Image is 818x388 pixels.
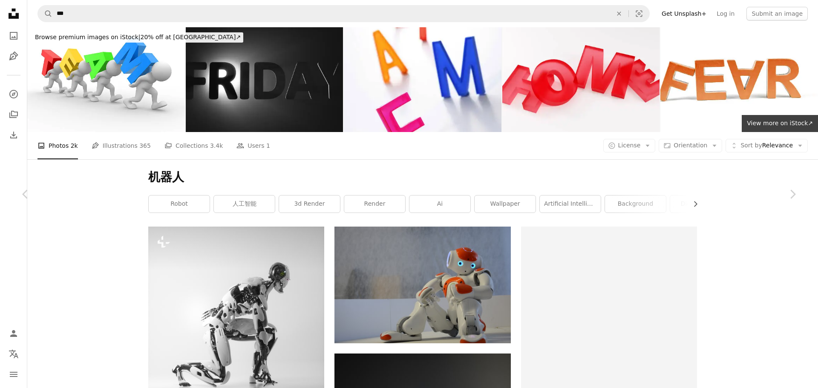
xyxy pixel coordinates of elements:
[37,5,650,22] form: Find visuals sitewide
[670,195,731,213] a: digital image
[139,141,151,150] span: 365
[610,6,628,22] button: Clear
[5,48,22,65] a: Illustrations
[334,227,510,343] img: white and orange robot near wall
[27,27,185,132] img: Teamwork
[186,27,343,132] img: Black Friday abstract illustration. Text in the spotlight.
[540,195,601,213] a: artificial intelligence
[236,132,270,159] a: Users 1
[740,142,762,149] span: Sort by
[5,106,22,123] a: Collections
[475,195,536,213] a: wallpaper
[502,27,660,132] img: Luxury glass red inscription home on grey podium, soft light, front view smooth background, 3d re...
[5,325,22,342] a: Log in / Sign up
[747,120,813,126] span: View more on iStock ↗
[5,27,22,44] a: Photos
[603,139,656,152] button: License
[5,366,22,383] button: Menu
[148,170,697,185] h1: 机器人
[27,27,248,48] a: Browse premium images on iStock|20% off at [GEOGRAPHIC_DATA]↗
[711,7,740,20] a: Log in
[210,141,223,150] span: 3.4k
[659,139,722,152] button: Orientation
[674,142,707,149] span: Orientation
[726,139,808,152] button: Sort byRelevance
[92,132,151,159] a: Illustrations 365
[660,27,818,132] img: Fear - makes you headless
[38,6,52,22] button: Search Unsplash
[409,195,470,213] a: ai
[344,27,501,132] img: Alphabets
[148,333,324,340] a: a black and white photo of a robot
[214,195,275,213] a: 人工智能
[5,345,22,362] button: Language
[35,34,140,40] span: Browse premium images on iStock |
[657,7,711,20] a: Get Unsplash+
[618,142,641,149] span: License
[742,115,818,132] a: View more on iStock↗
[266,141,270,150] span: 1
[746,7,808,20] button: Submit an image
[164,132,223,159] a: Collections 3.4k
[5,126,22,144] a: Download History
[35,34,241,40] span: 20% off at [GEOGRAPHIC_DATA] ↗
[688,195,697,213] button: scroll list to the right
[344,195,405,213] a: render
[334,281,510,289] a: white and orange robot near wall
[605,195,666,213] a: background
[279,195,340,213] a: 3d render
[767,153,818,235] a: Next
[5,86,22,103] a: Explore
[149,195,210,213] a: robot
[740,141,793,150] span: Relevance
[629,6,649,22] button: Visual search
